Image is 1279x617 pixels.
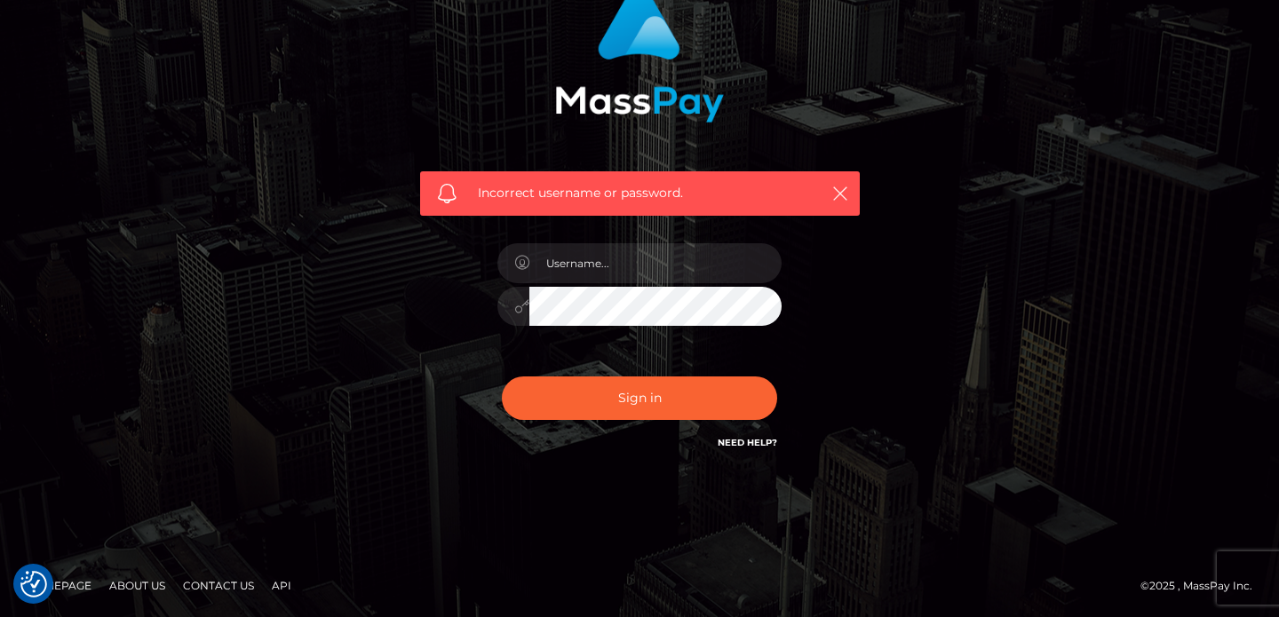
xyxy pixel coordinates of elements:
a: About Us [102,572,172,599]
div: © 2025 , MassPay Inc. [1140,576,1266,596]
button: Sign in [502,376,777,420]
a: Homepage [20,572,99,599]
a: Need Help? [718,437,777,448]
img: Revisit consent button [20,571,47,597]
span: Incorrect username or password. [478,184,802,202]
button: Consent Preferences [20,571,47,597]
input: Username... [529,243,782,283]
a: API [265,572,298,599]
a: Contact Us [176,572,261,599]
